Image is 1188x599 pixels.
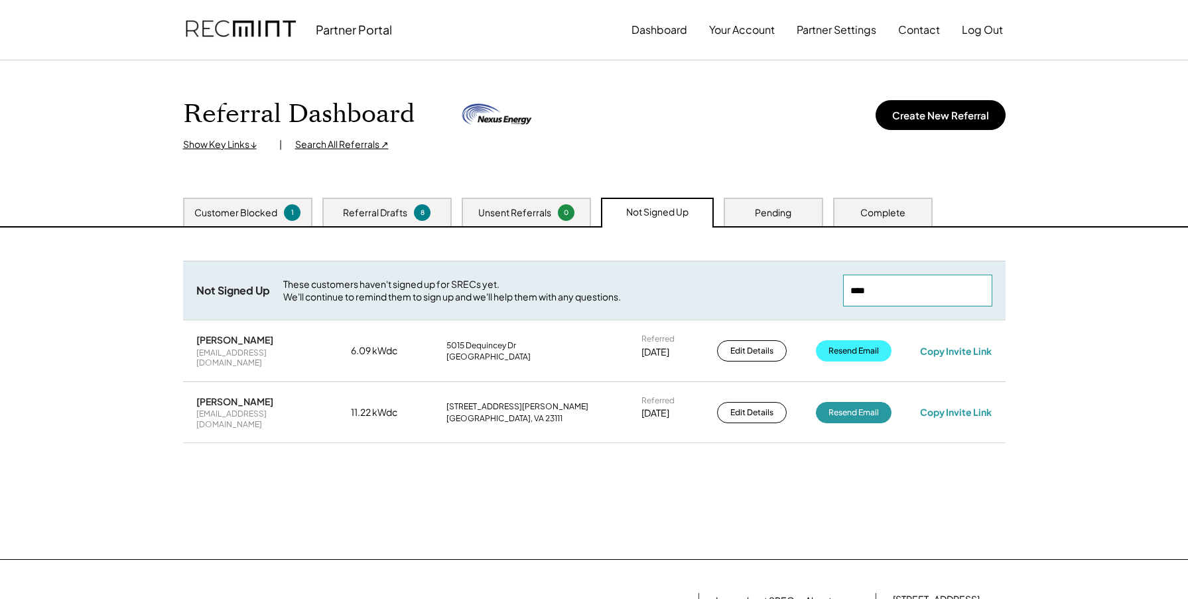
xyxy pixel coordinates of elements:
[194,206,277,220] div: Customer Blocked
[196,334,273,346] div: [PERSON_NAME]
[196,348,322,368] div: [EMAIL_ADDRESS][DOMAIN_NAME]
[351,406,417,419] div: 11.22 kWdc
[641,395,675,406] div: Referred
[461,94,534,135] img: nexus-energy-systems.png
[797,17,876,43] button: Partner Settings
[755,206,791,220] div: Pending
[962,17,1003,43] button: Log Out
[183,138,266,151] div: Show Key Links ↓
[446,340,516,351] div: 5015 Dequincey Dr
[641,334,675,344] div: Referred
[446,401,588,412] div: [STREET_ADDRESS][PERSON_NAME]
[920,406,992,418] div: Copy Invite Link
[186,7,296,52] img: recmint-logotype%403x.png
[478,206,551,220] div: Unsent Referrals
[316,22,392,37] div: Partner Portal
[641,346,669,359] div: [DATE]
[446,413,562,424] div: [GEOGRAPHIC_DATA], VA 23111
[709,17,775,43] button: Your Account
[626,206,689,219] div: Not Signed Up
[446,352,531,362] div: [GEOGRAPHIC_DATA]
[416,208,429,218] div: 8
[641,407,669,420] div: [DATE]
[816,340,891,362] button: Resend Email
[717,402,787,423] button: Edit Details
[196,409,322,429] div: [EMAIL_ADDRESS][DOMAIN_NAME]
[816,402,891,423] button: Resend Email
[196,395,273,407] div: [PERSON_NAME]
[560,208,572,218] div: 0
[876,100,1006,130] button: Create New Referral
[279,138,282,151] div: |
[343,206,407,220] div: Referral Drafts
[286,208,298,218] div: 1
[295,138,389,151] div: Search All Referrals ↗
[283,278,830,304] div: These customers haven't signed up for SRECs yet. We'll continue to remind them to sign up and we'...
[920,345,992,357] div: Copy Invite Link
[717,340,787,362] button: Edit Details
[631,17,687,43] button: Dashboard
[898,17,940,43] button: Contact
[196,284,270,298] div: Not Signed Up
[860,206,905,220] div: Complete
[351,344,417,358] div: 6.09 kWdc
[183,99,415,130] h1: Referral Dashboard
